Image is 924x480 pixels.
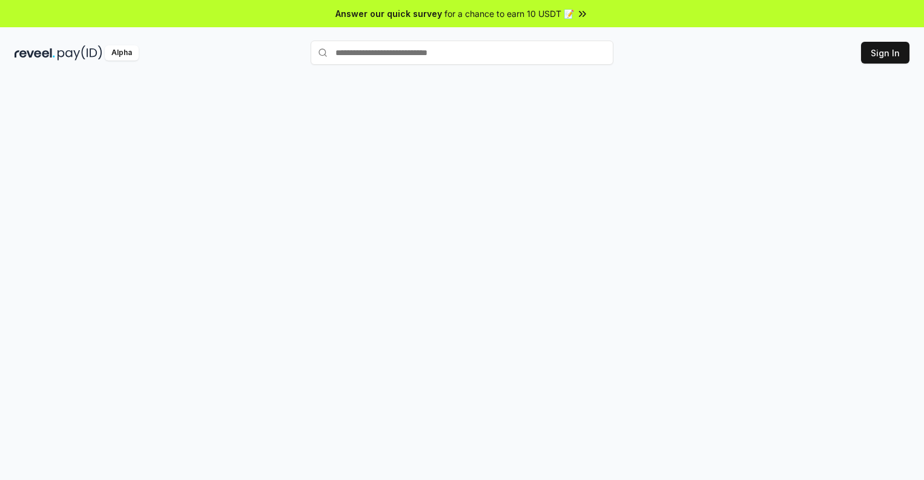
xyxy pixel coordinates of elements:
[105,45,139,61] div: Alpha
[444,7,574,20] span: for a chance to earn 10 USDT 📝
[15,45,55,61] img: reveel_dark
[335,7,442,20] span: Answer our quick survey
[58,45,102,61] img: pay_id
[861,42,909,64] button: Sign In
